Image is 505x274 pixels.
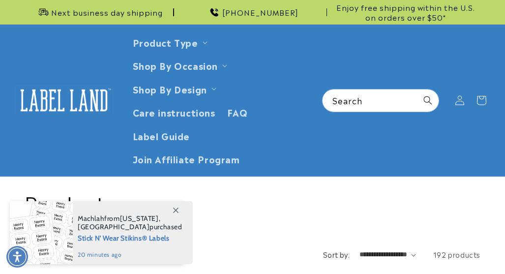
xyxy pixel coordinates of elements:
span: [GEOGRAPHIC_DATA] [78,222,149,231]
span: Enjoy free shipping within the U.S. on orders over $50* [331,2,480,22]
span: Care instructions [133,106,215,118]
span: 20 minutes ago [78,250,182,259]
span: Shop By Occasion [133,60,218,71]
a: Care instructions [127,100,221,123]
span: Next business day shipping [51,7,163,17]
h1: Products [25,189,480,214]
div: Accessibility Menu [6,246,28,268]
span: Join Affiliate Program [133,153,240,164]
span: [US_STATE] [120,214,159,223]
summary: Shop By Design [127,77,220,100]
a: Product Type [133,35,198,49]
span: [PHONE_NUMBER] [222,7,298,17]
span: Stick N' Wear Stikins® Labels [78,231,182,244]
summary: Product Type [127,30,211,54]
a: Label Land [11,82,117,120]
span: Machlah [78,214,104,223]
span: from , purchased [78,214,182,231]
iframe: Gorgias live chat messenger [407,232,495,264]
button: Search [417,90,439,111]
img: Label Land [15,85,113,116]
a: Label Guide [127,124,196,147]
a: FAQ [221,100,254,123]
span: Label Guide [133,130,190,141]
a: Shop By Design [133,82,207,95]
a: Join Affiliate Program [127,147,246,170]
span: FAQ [227,106,248,118]
label: Sort by: [323,249,350,259]
summary: Shop By Occasion [127,54,232,77]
